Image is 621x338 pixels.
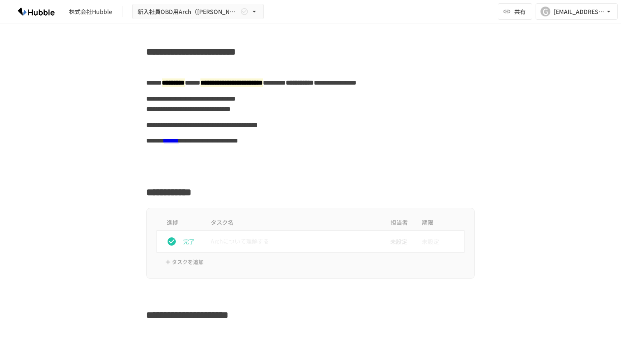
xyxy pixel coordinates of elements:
div: 株式会社Hubble [69,7,112,16]
p: 完了 [183,237,200,246]
button: 新入社員OBD用Arch（[PERSON_NAME]） [132,4,264,20]
th: 担当者 [382,215,415,231]
div: [EMAIL_ADDRESS][DOMAIN_NAME] [554,7,605,17]
th: 期限 [415,215,465,231]
p: Archについて理解する [211,236,376,246]
span: 共有 [514,7,526,16]
span: 未設定 [422,233,439,250]
span: 新入社員OBD用Arch（[PERSON_NAME]） [138,7,239,17]
table: task table [156,215,465,253]
img: HzDRNkGCf7KYO4GfwKnzITak6oVsp5RHeZBEM1dQFiQ [10,5,62,18]
button: タスクを追加 [163,256,206,269]
button: G[EMAIL_ADDRESS][DOMAIN_NAME] [536,3,618,20]
th: 進捗 [157,215,205,231]
span: 未設定 [384,237,407,246]
button: 共有 [498,3,532,20]
div: G [540,7,550,16]
button: status [163,233,180,250]
th: タスク名 [204,215,382,231]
